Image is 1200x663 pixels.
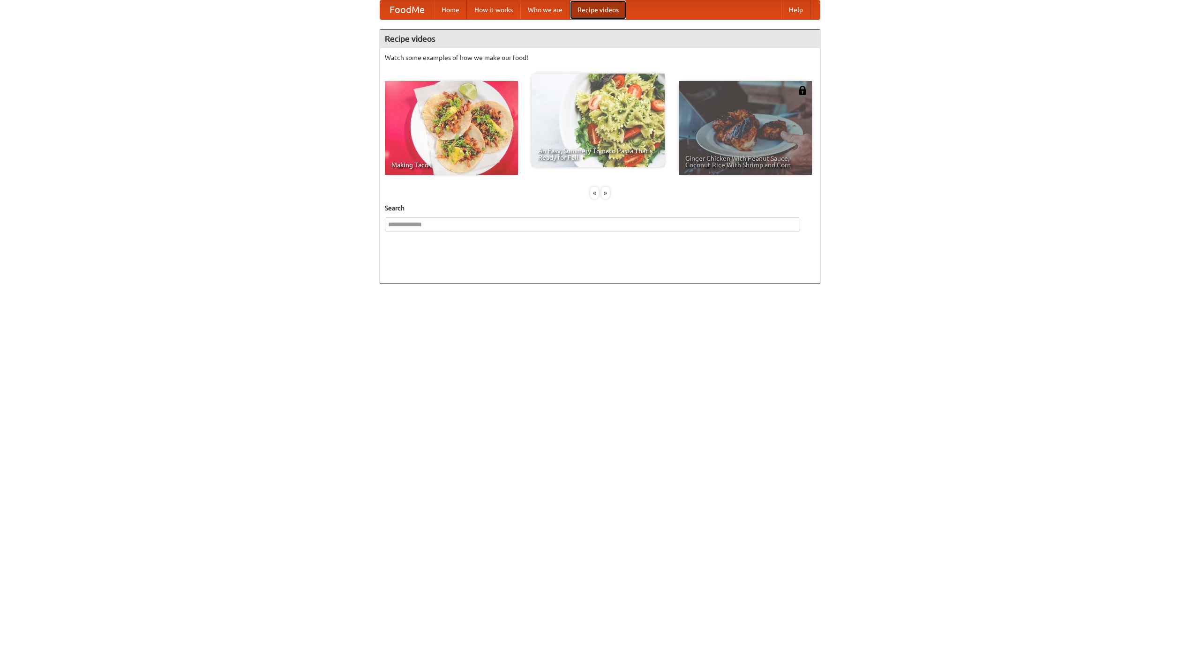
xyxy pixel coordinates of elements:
div: « [590,187,599,199]
a: Making Tacos [385,81,518,175]
a: FoodMe [380,0,434,19]
a: Who we are [520,0,570,19]
div: » [601,187,610,199]
h5: Search [385,203,815,213]
span: Making Tacos [391,162,511,168]
a: Recipe videos [570,0,626,19]
img: 483408.png [798,86,807,95]
a: Help [781,0,810,19]
a: How it works [467,0,520,19]
span: An Easy, Summery Tomato Pasta That's Ready for Fall [538,148,658,161]
a: An Easy, Summery Tomato Pasta That's Ready for Fall [532,74,665,167]
a: Home [434,0,467,19]
p: Watch some examples of how we make our food! [385,53,815,62]
h4: Recipe videos [380,30,820,48]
